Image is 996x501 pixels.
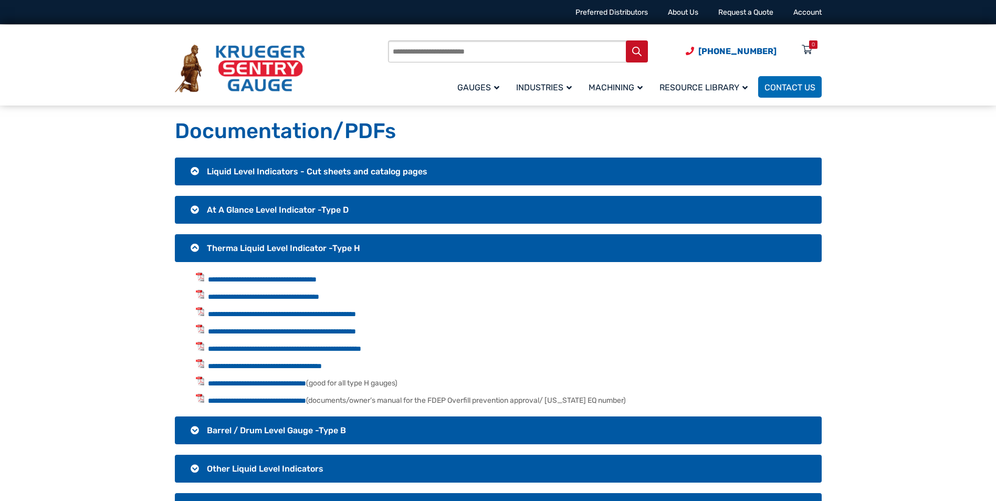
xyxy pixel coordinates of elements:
img: Krueger Sentry Gauge [175,45,305,93]
span: [PHONE_NUMBER] [698,46,777,56]
span: Therma Liquid Level Indicator -Type H [207,243,360,253]
a: Contact Us [758,76,822,98]
a: Account [793,8,822,17]
li: (good for all type H gauges) [196,377,822,389]
h1: Documentation/PDFs [175,118,822,144]
span: Barrel / Drum Level Gauge -Type B [207,425,346,435]
span: Machining [589,82,643,92]
span: Industries [516,82,572,92]
span: Liquid Level Indicators - Cut sheets and catalog pages [207,166,427,176]
li: (documents/owner’s manual for the FDEP Overfill prevention approval/ [US_STATE] EQ number) [196,394,822,406]
a: Request a Quote [718,8,773,17]
a: Gauges [451,75,510,99]
span: At A Glance Level Indicator -Type D [207,205,349,215]
a: Industries [510,75,582,99]
a: Phone Number (920) 434-8860 [686,45,777,58]
div: 0 [812,40,815,49]
a: Machining [582,75,653,99]
a: Preferred Distributors [575,8,648,17]
a: Resource Library [653,75,758,99]
span: Gauges [457,82,499,92]
a: About Us [668,8,698,17]
span: Resource Library [659,82,748,92]
span: Contact Us [764,82,815,92]
span: Other Liquid Level Indicators [207,464,323,474]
